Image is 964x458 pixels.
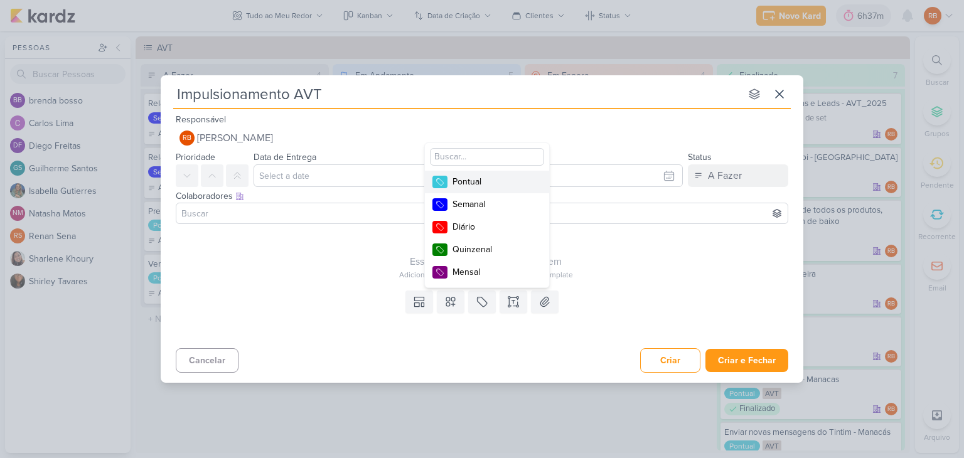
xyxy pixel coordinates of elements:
div: Adicione um item abaixo ou selecione um template [176,269,796,280]
input: Select a date [254,164,683,187]
input: Kard Sem Título [173,83,741,105]
button: Semanal [425,193,549,216]
label: Status [688,152,712,162]
button: Cancelar [176,348,238,373]
input: Buscar [179,206,785,221]
div: Rogerio Bispo [179,130,195,146]
div: Colaboradores [176,189,788,203]
button: A Fazer [688,164,788,187]
div: Diário [453,220,534,233]
div: Esse kard não possui nenhum item [176,254,796,269]
button: Pontual [425,171,549,193]
button: Mensal [425,261,549,284]
label: Data de Entrega [254,152,316,162]
div: Semanal [453,198,534,211]
div: A Fazer [708,168,742,183]
input: Buscar... [430,148,544,166]
div: Quinzenal [453,243,534,256]
span: [PERSON_NAME] [197,130,273,146]
p: RB [183,135,191,142]
button: Quinzenal [425,238,549,261]
button: Diário [425,216,549,238]
button: RB [PERSON_NAME] [176,127,788,149]
label: Prioridade [176,152,215,162]
label: Responsável [176,114,226,125]
div: Pontual [453,175,534,188]
button: Criar e Fechar [705,349,788,372]
div: Mensal [453,265,534,279]
button: Criar [640,348,700,373]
